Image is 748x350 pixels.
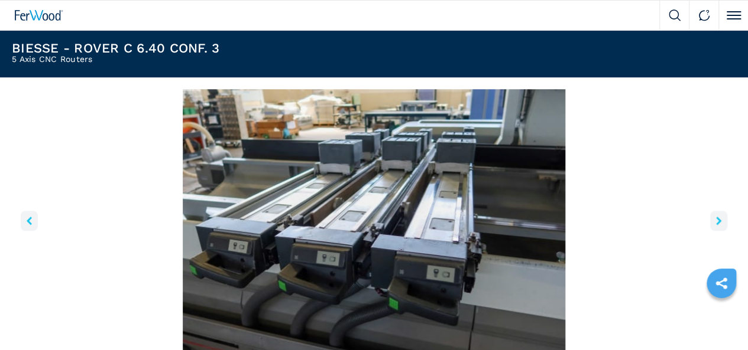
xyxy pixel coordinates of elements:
[12,55,219,63] h2: 5 Axis CNC Routers
[698,9,710,21] img: Contact us
[12,42,219,55] h1: BIESSE - ROVER C 6.40 CONF. 3
[15,10,63,21] img: Ferwood
[710,211,727,231] button: right-button
[698,297,739,341] iframe: Chat
[707,269,736,298] a: sharethis
[21,211,38,231] button: left-button
[669,9,681,21] img: Search
[718,1,748,30] button: Click to toggle menu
